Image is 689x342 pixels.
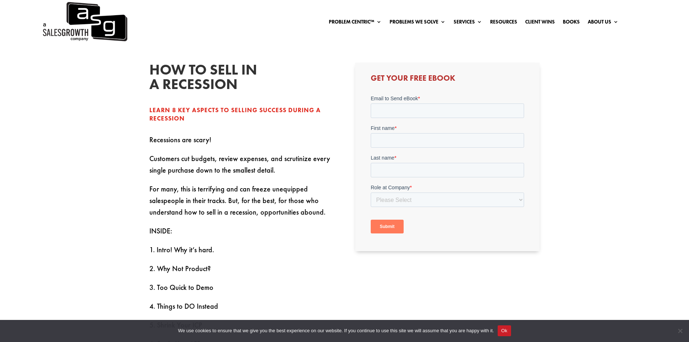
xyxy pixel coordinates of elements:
[676,327,684,334] span: No
[329,19,382,27] a: Problem Centric™
[371,74,524,86] h3: Get Your Free Ebook
[371,95,524,240] iframe: Form 0
[149,300,334,319] p: 4. Things to DO Instead
[149,183,334,225] p: For many, this is terrifying and can freeze unequipped salespeople in their tracks. But, for the ...
[178,327,494,334] span: We use cookies to ensure that we give you the best experience on our website. If you continue to ...
[525,19,555,27] a: Client Wins
[390,19,446,27] a: Problems We Solve
[563,19,580,27] a: Books
[149,106,334,123] div: Learn 8 Key aspects to selling success during a recession
[149,263,334,282] p: 2. Why Not Product?
[149,244,334,263] p: 1. Intro! Why it’s hard.
[149,134,334,153] p: Recessions are scary!
[149,319,334,338] p: 5. Shrink Your ICP
[149,225,334,244] p: INSIDE:
[149,63,258,95] h2: How to sell in a recession
[149,282,334,300] p: 3. Too Quick to Demo
[498,325,511,336] button: Ok
[588,19,618,27] a: About Us
[149,153,334,183] p: Customers cut budgets, review expenses, and scrutinize every single purchase down to the smallest...
[454,19,482,27] a: Services
[490,19,517,27] a: Resources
